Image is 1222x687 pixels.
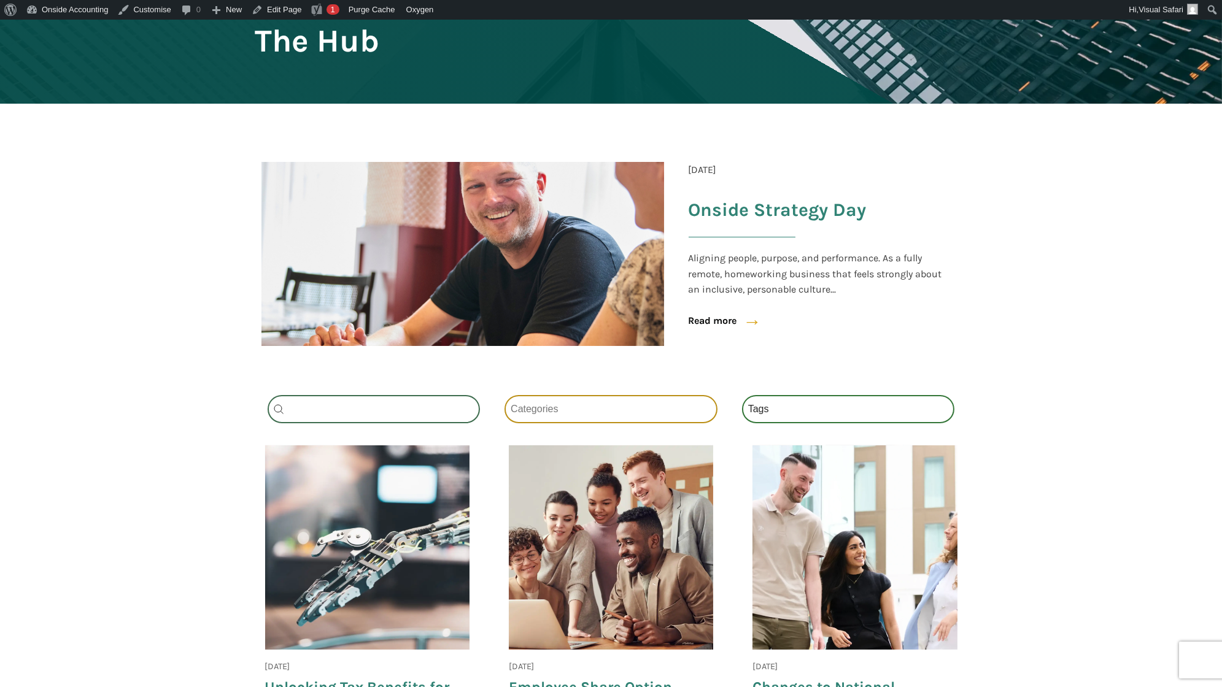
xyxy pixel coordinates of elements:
[689,199,949,256] a: Onside Strategy Day
[731,307,762,336] div: →
[1139,5,1183,14] span: Visual Safari
[689,198,867,222] span: Onside Strategy Day
[265,659,290,674] div: [DATE]
[689,313,737,329] a: Read more
[255,24,380,58] h1: The Hub
[330,5,335,14] span: 1
[689,162,717,178] span: [DATE]
[752,659,778,674] div: [DATE]
[509,659,534,674] div: [DATE]
[689,250,949,297] span: Aligning people, purpose, and performance. As a fully remote, homeworking business that feels str...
